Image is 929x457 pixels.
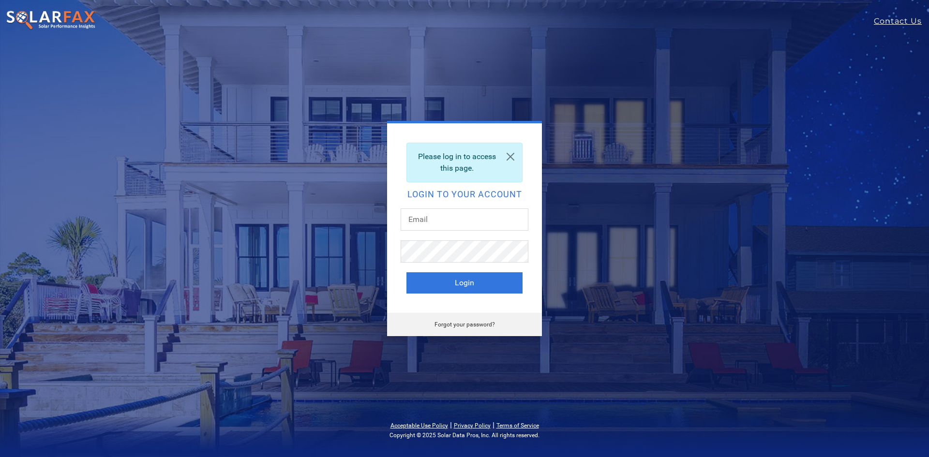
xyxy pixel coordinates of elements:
[435,321,495,328] a: Forgot your password?
[390,422,448,429] a: Acceptable Use Policy
[454,422,491,429] a: Privacy Policy
[499,143,522,170] a: Close
[406,143,523,182] div: Please log in to access this page.
[401,208,528,231] input: Email
[493,420,494,429] span: |
[874,15,929,27] a: Contact Us
[406,272,523,294] button: Login
[496,422,539,429] a: Terms of Service
[406,190,523,199] h2: Login to your account
[6,10,97,30] img: SolarFax
[450,420,452,429] span: |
